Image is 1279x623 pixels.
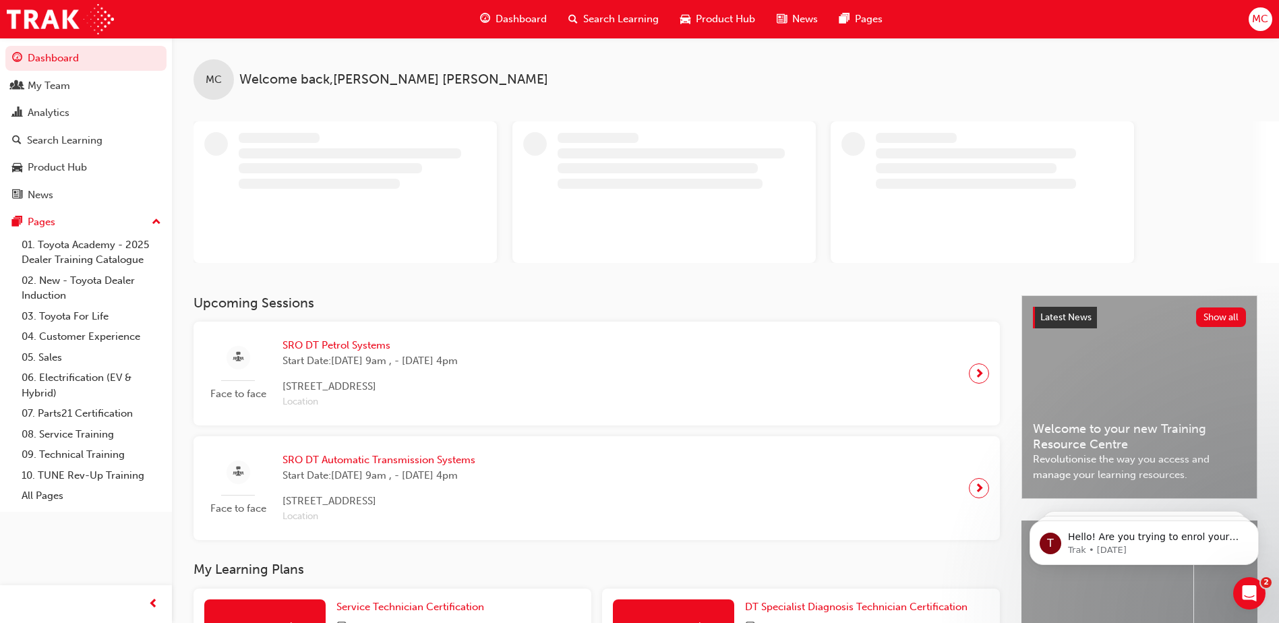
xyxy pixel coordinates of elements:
[282,468,475,483] span: Start Date: [DATE] 9am , - [DATE] 4pm
[1021,295,1257,499] a: Latest NewsShow allWelcome to your new Training Resource CentreRevolutionise the way you access a...
[696,11,755,27] span: Product Hub
[16,485,167,506] a: All Pages
[28,78,70,94] div: My Team
[1033,307,1246,328] a: Latest NewsShow all
[16,347,167,368] a: 05. Sales
[282,509,475,525] span: Location
[12,107,22,119] span: chart-icon
[1040,311,1092,323] span: Latest News
[680,11,690,28] span: car-icon
[16,367,167,403] a: 06. Electrification (EV & Hybrid)
[1196,307,1247,327] button: Show all
[194,295,1000,311] h3: Upcoming Sessions
[16,465,167,486] a: 10. TUNE Rev-Up Training
[1249,7,1272,31] button: MC
[1252,11,1268,27] span: MC
[766,5,829,33] a: news-iconNews
[336,601,484,613] span: Service Technician Certification
[16,270,167,306] a: 02. New - Toyota Dealer Induction
[974,364,984,383] span: next-icon
[745,599,973,615] a: DT Specialist Diagnosis Technician Certification
[12,135,22,147] span: search-icon
[148,596,158,613] span: prev-icon
[12,53,22,65] span: guage-icon
[28,105,69,121] div: Analytics
[1009,492,1279,587] iframe: Intercom notifications message
[7,4,114,34] img: Trak
[1033,452,1246,482] span: Revolutionise the way you access and manage your learning resources.
[5,46,167,71] a: Dashboard
[204,386,272,402] span: Face to face
[5,155,167,180] a: Product Hub
[855,11,883,27] span: Pages
[5,128,167,153] a: Search Learning
[204,332,989,415] a: Face to faceSRO DT Petrol SystemsStart Date:[DATE] 9am , - [DATE] 4pm[STREET_ADDRESS]Location
[16,235,167,270] a: 01. Toyota Academy - 2025 Dealer Training Catalogue
[1033,421,1246,452] span: Welcome to your new Training Resource Centre
[12,80,22,92] span: people-icon
[233,349,243,366] span: sessionType_FACE_TO_FACE-icon
[336,599,489,615] a: Service Technician Certification
[16,306,167,327] a: 03. Toyota For Life
[829,5,893,33] a: pages-iconPages
[745,601,968,613] span: DT Specialist Diagnosis Technician Certification
[12,216,22,229] span: pages-icon
[239,72,548,88] span: Welcome back , [PERSON_NAME] [PERSON_NAME]
[282,379,458,394] span: [STREET_ADDRESS]
[469,5,558,33] a: guage-iconDashboard
[28,160,87,175] div: Product Hub
[16,326,167,347] a: 04. Customer Experience
[204,501,272,516] span: Face to face
[152,214,161,231] span: up-icon
[233,464,243,481] span: sessionType_FACE_TO_FACE-icon
[5,100,167,125] a: Analytics
[282,338,458,353] span: SRO DT Petrol Systems
[194,562,1000,577] h3: My Learning Plans
[27,133,102,148] div: Search Learning
[204,447,989,529] a: Face to faceSRO DT Automatic Transmission SystemsStart Date:[DATE] 9am , - [DATE] 4pm[STREET_ADDR...
[5,183,167,208] a: News
[5,210,167,235] button: Pages
[839,11,850,28] span: pages-icon
[670,5,766,33] a: car-iconProduct Hub
[16,403,167,424] a: 07. Parts21 Certification
[282,494,475,509] span: [STREET_ADDRESS]
[16,424,167,445] a: 08. Service Training
[28,214,55,230] div: Pages
[28,187,53,203] div: News
[1233,577,1266,610] iframe: Intercom live chat
[568,11,578,28] span: search-icon
[1261,577,1272,588] span: 2
[282,353,458,369] span: Start Date: [DATE] 9am , - [DATE] 4pm
[282,394,458,410] span: Location
[12,162,22,174] span: car-icon
[583,11,659,27] span: Search Learning
[206,72,222,88] span: MC
[282,452,475,468] span: SRO DT Automatic Transmission Systems
[5,73,167,98] a: My Team
[12,189,22,202] span: news-icon
[16,444,167,465] a: 09. Technical Training
[480,11,490,28] span: guage-icon
[496,11,547,27] span: Dashboard
[974,479,984,498] span: next-icon
[777,11,787,28] span: news-icon
[558,5,670,33] a: search-iconSearch Learning
[5,43,167,210] button: DashboardMy TeamAnalyticsSearch LearningProduct HubNews
[792,11,818,27] span: News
